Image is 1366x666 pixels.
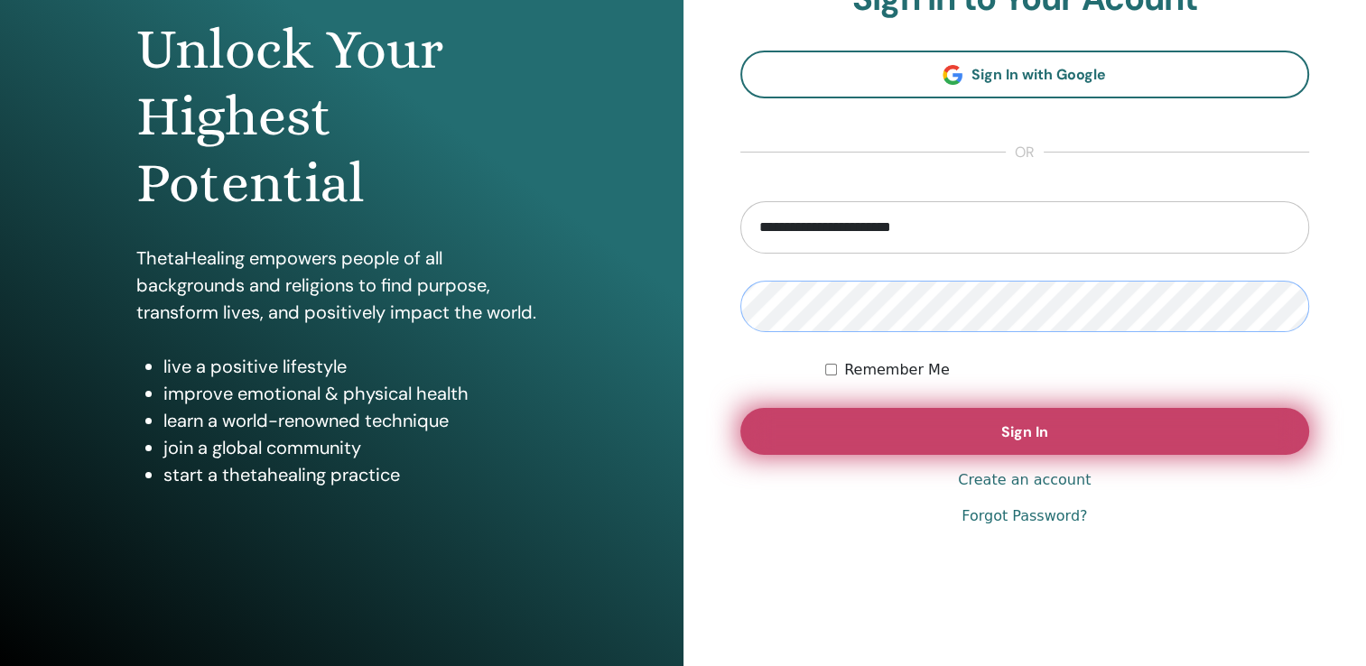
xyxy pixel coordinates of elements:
[163,434,546,461] li: join a global community
[962,505,1087,527] a: Forgot Password?
[136,245,546,326] p: ThetaHealing empowers people of all backgrounds and religions to find purpose, transform lives, a...
[844,359,950,381] label: Remember Me
[136,16,546,217] h1: Unlock Your Highest Potential
[740,408,1310,455] button: Sign In
[1006,142,1044,163] span: or
[163,353,546,380] li: live a positive lifestyle
[740,51,1310,98] a: Sign In with Google
[163,380,546,407] li: improve emotional & physical health
[163,407,546,434] li: learn a world-renowned technique
[958,469,1091,491] a: Create an account
[1001,422,1048,441] span: Sign In
[825,359,1309,381] div: Keep me authenticated indefinitely or until I manually logout
[971,65,1106,84] span: Sign In with Google
[163,461,546,488] li: start a thetahealing practice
